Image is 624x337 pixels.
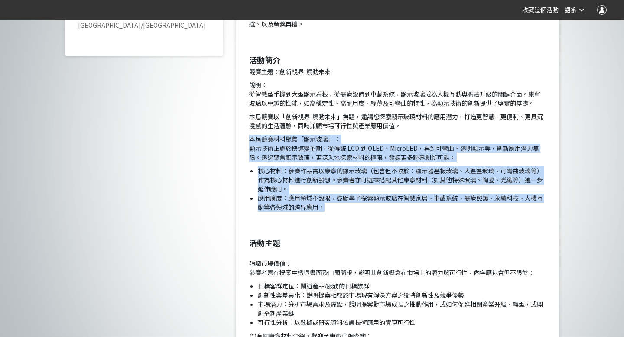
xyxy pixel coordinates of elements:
[559,6,565,15] span: ｜
[249,54,280,65] strong: 活動簡介
[249,112,546,130] p: 本屆競賽以「創新視界 觸動未來」為題，邀請您探索顯示玻璃材料的應用潛力，打造更智慧、更便利、更具沉浸感的生活體驗，同時兼顧市場可行性與產業應用價值。
[258,300,546,318] li: 市場潛力：分析市場需求及痛點，說明提案對市場成長之推動作用，或如何促進相關產業升級、轉型，或開創全新產業鏈
[258,282,546,291] li: 目標客群定位：闡述產品/服務的目標族群
[258,166,546,194] li: 核心材料：參賽作品需以康寧的顯示玻璃（包含但不限於：顯示器基板玻璃、大猩猩玻璃、可彎曲玻璃等）作為核心材料進行創新發想。參賽者亦可選擇搭配其他康寧材料（如其他特殊玻璃、陶瓷、光纖等）進一步延伸應用。
[522,6,559,13] span: 收藏這個活動
[258,318,546,327] li: 可行性分析：以數據或研究資料佐證技術應用的實現可行性
[249,237,280,248] strong: 活動主題
[258,291,546,300] li: 創新性與差異化：說明提案相較於市場現有解決方案之獨特創新性及競爭優勢
[249,67,546,76] p: 競賽主題：創新視界 觸動未來
[249,81,546,108] p: 說明： 從智慧型手機到大型顯示看板，從醫療設備到車載系統，顯示玻璃成為人機互動與體驗升級的關鍵介面。康寧玻璃以卓越的性能，如高穩定性、高耐用度、輕薄及可彎曲的特性，為顯示技術的創新提供了堅實的基礎。
[258,194,546,212] li: 應用廣度：應用領域不設限，鼓勵學子探索顯示玻璃在智慧家居、車載系統、醫療照護、永續科技、人機互動等各領域的跨界應用。
[565,6,577,13] span: 語系
[249,250,546,277] p: 強調市場價值： 參賽者需在提案中透過書面及口頭簡報，說明其創新概念在市場上的潛力與可行性。內容應包含但不限於：
[78,21,206,29] span: [GEOGRAPHIC_DATA]/[GEOGRAPHIC_DATA]
[249,135,546,162] p: 本屆競賽材料聚焦「顯示玻璃」： 顯示技術正處於快速變革期，從傳統 LCD 到 OLED、MicroLED，再到可彎曲、透明顯示等，創新應用潛力無限。透過聚焦顯示玻璃，更深入地探索材料的極限，發掘...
